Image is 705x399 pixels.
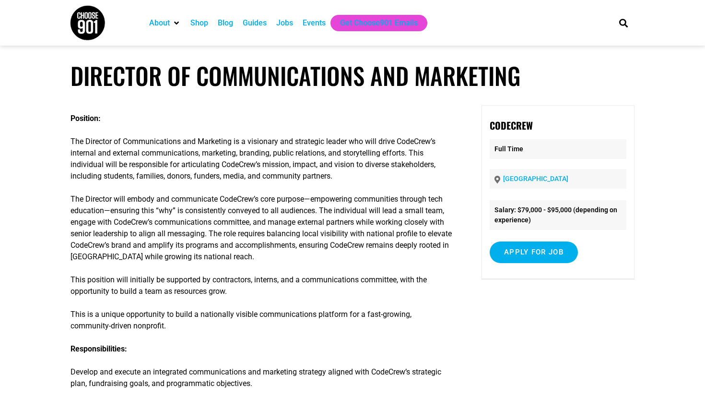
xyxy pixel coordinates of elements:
[303,17,326,29] a: Events
[149,17,170,29] a: About
[616,15,632,31] div: Search
[70,61,634,90] h1: Director of Communications and Marketing
[70,274,453,297] p: This position will initially be supported by contractors, interns, and a communications committee...
[144,15,186,31] div: About
[490,242,578,263] input: Apply for job
[276,17,293,29] a: Jobs
[190,17,208,29] a: Shop
[70,114,101,123] strong: Position:
[503,175,568,182] a: [GEOGRAPHIC_DATA]
[490,118,533,133] strong: CodeCrew
[340,17,418,29] a: Get Choose901 Emails
[70,343,453,389] p: Develop and execute an integrated communications and marketing strategy aligned with CodeCrew’s s...
[70,193,453,263] p: The Director will embody and communicate CodeCrew’s core purpose—empowering communities through t...
[218,17,233,29] a: Blog
[243,17,267,29] a: Guides
[70,136,453,182] p: The Director of Communications and Marketing is a visionary and strategic leader who will drive C...
[490,200,626,230] li: Salary: $79,000 - $95,000 (depending on experience)
[70,344,127,353] strong: Responsibilities:
[70,309,453,332] p: This is a unique opportunity to build a nationally visible communications platform for a fast-gro...
[144,15,603,31] nav: Main nav
[490,139,626,159] p: Full Time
